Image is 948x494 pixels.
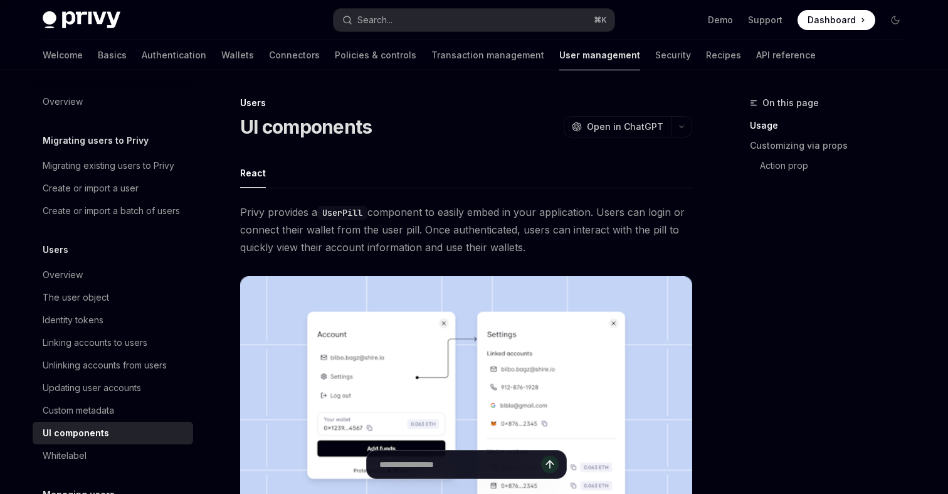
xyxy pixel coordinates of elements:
a: Support [748,14,782,26]
div: Create or import a user [43,181,139,196]
a: Action prop [750,156,915,176]
div: React [240,158,266,188]
a: Whitelabel [33,444,193,467]
button: Open search [334,9,614,31]
div: Custom metadata [43,403,114,418]
a: Migrating existing users to Privy [33,154,193,177]
a: Overview [33,264,193,286]
a: Linking accounts to users [33,331,193,354]
a: Dashboard [798,10,875,30]
div: Users [240,97,692,109]
a: Usage [750,115,915,136]
h1: UI components [240,115,372,138]
a: UI components [33,422,193,444]
div: Create or import a batch of users [43,203,180,218]
span: Dashboard [808,14,856,26]
input: Ask a question... [379,451,541,478]
div: Overview [43,94,83,109]
button: Open in ChatGPT [564,116,671,137]
code: UserPill [317,206,367,220]
a: Wallets [221,40,254,70]
div: Overview [43,267,83,282]
span: Open in ChatGPT [587,121,663,133]
div: Whitelabel [43,448,87,463]
div: Migrating existing users to Privy [43,158,174,173]
button: Toggle dark mode [885,10,905,30]
a: API reference [756,40,816,70]
a: Customizing via props [750,136,915,156]
a: Connectors [269,40,320,70]
a: Recipes [706,40,741,70]
a: Security [655,40,691,70]
a: Custom metadata [33,399,193,422]
a: Overview [33,90,193,113]
div: Linking accounts to users [43,335,147,350]
a: Create or import a user [33,177,193,200]
button: Send message [541,456,559,473]
h5: Users [43,242,68,257]
span: ⌘ K [594,15,607,25]
a: Updating user accounts [33,377,193,399]
span: On this page [762,95,819,110]
a: Basics [98,40,127,70]
a: Create or import a batch of users [33,200,193,222]
img: dark logo [43,11,120,29]
div: Updating user accounts [43,380,141,395]
a: The user object [33,286,193,309]
span: Privy provides a component to easily embed in your application. Users can login or connect their ... [240,203,692,256]
div: The user object [43,290,109,305]
div: Unlinking accounts from users [43,358,167,373]
a: Welcome [43,40,83,70]
a: Identity tokens [33,309,193,331]
a: Transaction management [431,40,544,70]
h5: Migrating users to Privy [43,133,149,148]
a: Authentication [142,40,206,70]
a: Demo [708,14,733,26]
a: User management [559,40,640,70]
div: Identity tokens [43,313,103,328]
div: UI components [43,426,109,441]
a: Unlinking accounts from users [33,354,193,377]
a: Policies & controls [335,40,416,70]
div: Search... [357,13,392,28]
